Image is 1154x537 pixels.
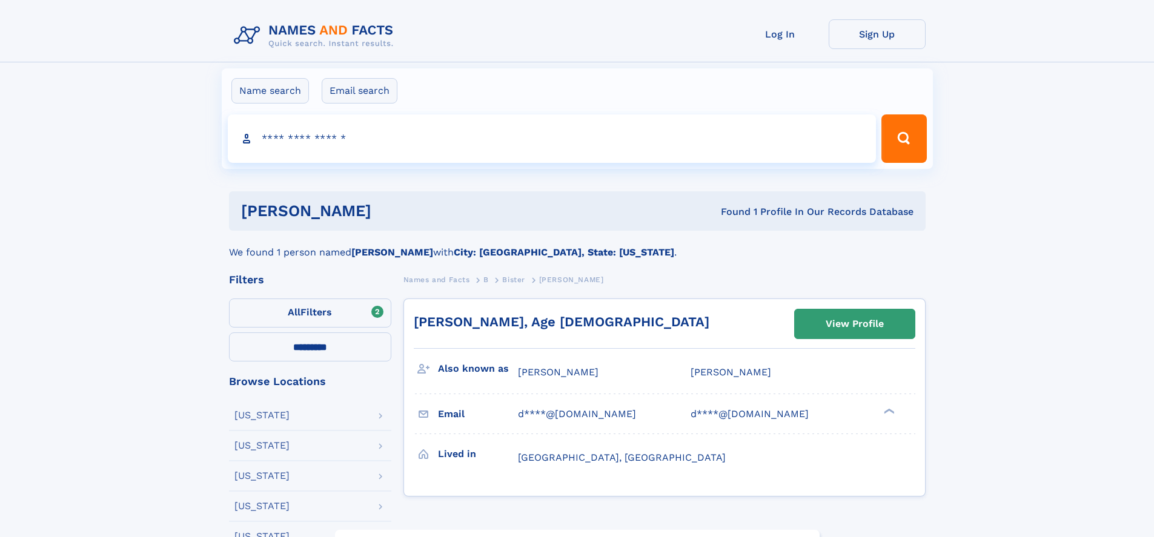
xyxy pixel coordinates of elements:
span: All [288,306,300,318]
div: [US_STATE] [234,441,290,450]
input: search input [228,114,877,163]
a: B [483,272,489,287]
div: We found 1 person named with . [229,231,926,260]
b: [PERSON_NAME] [351,246,433,258]
span: [PERSON_NAME] [539,275,604,284]
h1: [PERSON_NAME] [241,203,546,219]
span: B [483,275,489,284]
b: City: [GEOGRAPHIC_DATA], State: [US_STATE] [454,246,674,258]
img: Logo Names and Facts [229,19,403,52]
a: Log In [732,19,829,49]
label: Name search [231,78,309,104]
div: Browse Locations [229,376,391,387]
div: ❯ [881,407,895,415]
label: Email search [322,78,397,104]
a: Bister [502,272,525,287]
h3: Email [438,404,518,424]
div: Filters [229,274,391,285]
span: [GEOGRAPHIC_DATA], [GEOGRAPHIC_DATA] [518,452,726,463]
label: Filters [229,298,391,328]
span: Bister [502,275,525,284]
div: [US_STATE] [234,471,290,481]
div: Found 1 Profile In Our Records Database [546,205,914,219]
div: View Profile [826,310,884,338]
button: Search Button [881,114,926,163]
a: Names and Facts [403,272,470,287]
div: [US_STATE] [234,501,290,511]
span: [PERSON_NAME] [518,366,599,378]
h3: Lived in [438,444,518,464]
span: [PERSON_NAME] [691,366,771,378]
a: [PERSON_NAME], Age [DEMOGRAPHIC_DATA] [414,314,709,329]
a: Sign Up [829,19,926,49]
h3: Also known as [438,358,518,379]
a: View Profile [795,309,915,338]
div: [US_STATE] [234,410,290,420]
